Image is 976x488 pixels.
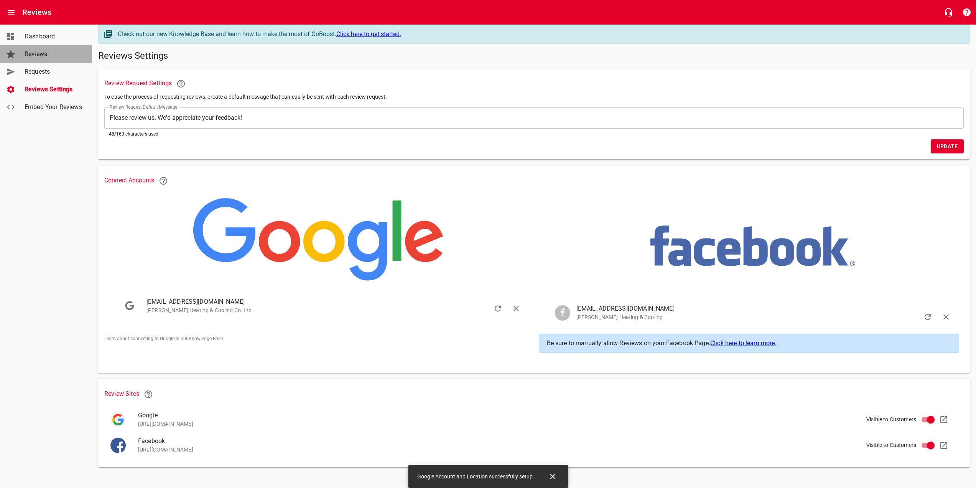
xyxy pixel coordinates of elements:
[118,30,962,39] div: Check out our new Knowledge Base and learn how to make the most of GoBoost.
[937,308,955,326] button: Sign Out
[547,339,951,348] p: Be sure to manually allow Reviews on your Facebook Page.
[710,339,777,347] a: Click here to learn more.
[146,306,509,314] p: [PERSON_NAME] Heating & Cooling Co. Inc.
[25,67,83,76] span: Requests
[417,473,534,480] span: Google Account and Location successfully setup.
[110,438,126,453] img: facebook-dark.png
[138,420,945,428] p: [URL][DOMAIN_NAME]
[104,385,964,404] h6: Review Sites
[507,299,525,318] button: Sign Out
[866,441,916,449] span: Visible to Customers
[139,385,158,404] a: Customers will leave you reviews on these sites. Learn more.
[104,172,964,190] h6: Connect Accounts
[98,50,970,62] h5: Reviews Settings
[25,50,83,59] span: Reviews
[336,30,401,38] a: Click here to get started.
[918,308,937,326] button: Refresh
[110,114,958,121] textarea: Please review us. We'd appreciate your feedback!
[104,93,964,101] p: To ease the process of requesting reviews, create a default message that can easily be sent with ...
[2,3,20,22] button: Open drawer
[22,6,51,18] h6: Reviews
[172,74,190,93] a: Learn more about requesting reviews
[110,412,126,427] img: google-dark.png
[146,297,509,306] span: [EMAIL_ADDRESS][DOMAIN_NAME]
[576,313,939,321] p: [PERSON_NAME] Heating & Cooling
[543,467,562,486] button: Close
[109,131,160,137] span: 48 /160 characters used.
[154,172,173,190] a: Learn more about connecting Google and Facebook to Reviews
[104,74,964,93] h6: Review Request Settings
[25,85,83,94] span: Reviews Settings
[939,3,958,22] button: Live Chat
[576,304,939,313] span: [EMAIL_ADDRESS][DOMAIN_NAME]
[958,3,976,22] button: Support Portal
[937,142,958,151] span: Update
[25,32,83,41] span: Dashboard
[110,412,126,427] div: Google
[138,446,945,454] p: [URL][DOMAIN_NAME]
[138,411,945,420] span: Google
[104,336,223,341] a: Learn about connecting to Google in our Knowledge Base
[138,437,945,446] span: Facebook
[25,103,83,112] span: Embed Your Reviews
[489,299,507,318] button: Refresh
[866,415,916,423] span: Visible to Customers
[110,438,126,453] div: Facebook
[931,139,964,154] button: Update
